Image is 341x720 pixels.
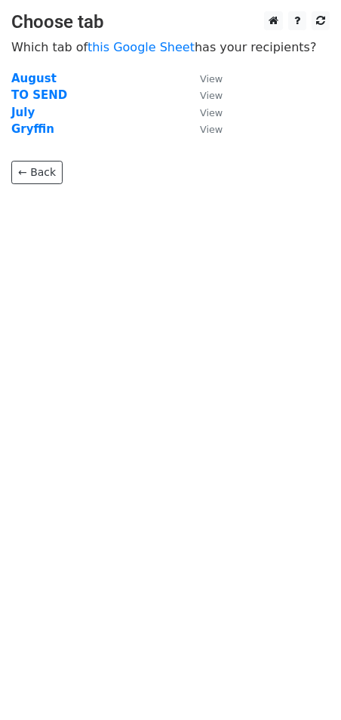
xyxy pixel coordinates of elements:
a: this Google Sheet [88,40,195,54]
a: Gryffin [11,122,54,136]
small: View [200,107,223,118]
a: August [11,72,57,85]
p: Which tab of has your recipients? [11,39,330,55]
a: View [185,106,223,119]
a: TO SEND [11,88,67,102]
h3: Choose tab [11,11,330,33]
a: ← Back [11,161,63,184]
small: View [200,90,223,101]
small: View [200,124,223,135]
a: View [185,72,223,85]
a: View [185,88,223,102]
small: View [200,73,223,85]
a: View [185,122,223,136]
a: July [11,106,35,119]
